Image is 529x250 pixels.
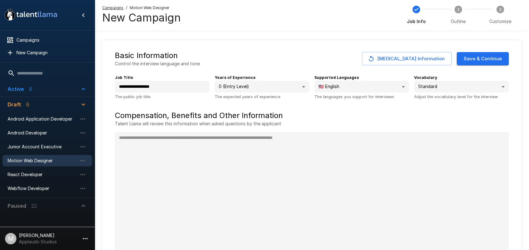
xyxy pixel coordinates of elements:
[414,81,509,93] div: Standard
[457,7,459,12] text: 2
[414,93,509,100] p: Adjust the vocabulary level for the interview
[115,93,210,100] p: The public job title
[457,52,509,65] button: Save & Continue
[215,93,309,100] p: The expected years of experience
[215,81,309,93] div: 0 (Entry Level)
[115,51,178,61] h5: Basic Information
[314,93,409,100] p: The languages you support for interviews
[102,5,123,10] u: Campaigns
[314,81,409,93] div: 🇺🇸 English
[499,7,502,12] text: 3
[102,11,181,24] h4: New Campaign
[414,75,437,80] b: Vocabulary
[115,121,509,127] p: Talent Llama will review this information when asked questions by the applicant
[130,5,169,11] span: Motion Web Designer
[115,75,133,80] b: Job Title
[362,52,452,65] button: [MEDICAL_DATA] Information
[126,5,127,11] span: /
[314,75,359,80] b: Supported Languages
[215,75,256,80] b: Years of Experience
[115,110,509,121] h5: Compensation, Benefits and Other Information
[407,18,426,25] span: Job Info
[451,18,466,25] span: Outline
[115,61,200,67] p: Control the interview language and tone
[489,18,511,25] span: Customize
